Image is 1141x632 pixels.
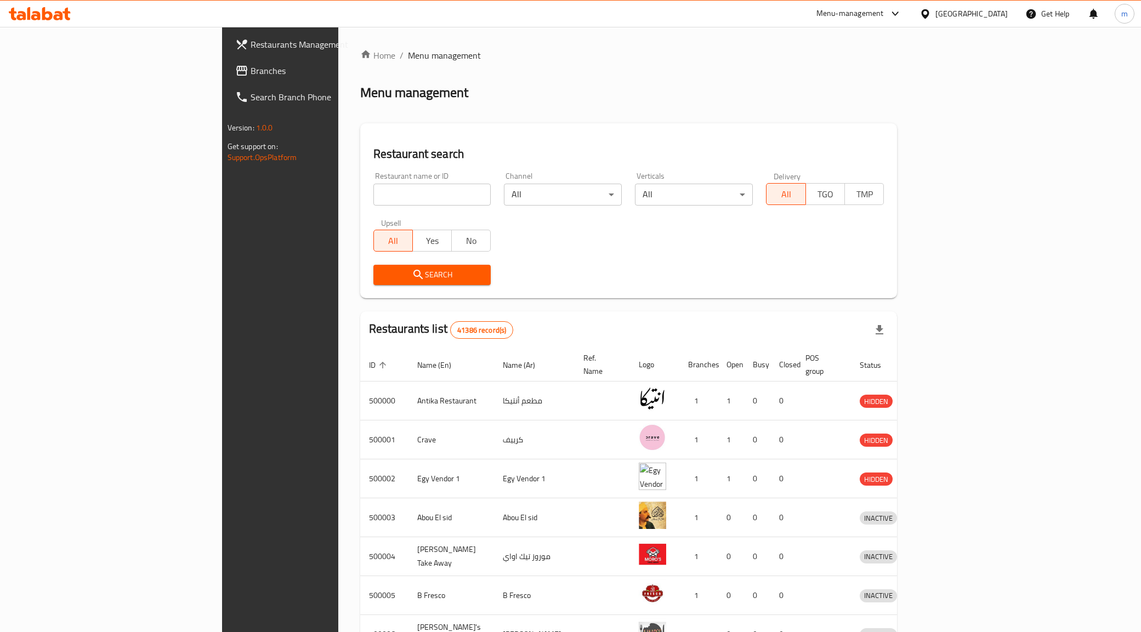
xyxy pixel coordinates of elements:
[256,121,273,135] span: 1.0.0
[451,325,513,335] span: 41386 record(s)
[860,550,897,563] span: INACTIVE
[860,395,893,408] span: HIDDEN
[639,579,666,607] img: B Fresco
[228,150,297,164] a: Support.OpsPlatform
[583,351,617,378] span: Ref. Name
[770,537,797,576] td: 0
[810,186,841,202] span: TGO
[718,576,744,615] td: 0
[408,459,494,498] td: Egy Vendor 1
[805,183,845,205] button: TGO
[1121,8,1128,20] span: m
[744,420,770,459] td: 0
[860,358,895,372] span: Status
[369,321,514,339] h2: Restaurants list
[639,385,666,412] img: Antika Restaurant
[408,576,494,615] td: B Fresco
[373,184,491,206] input: Search for restaurant name or ID..
[718,498,744,537] td: 0
[679,576,718,615] td: 1
[630,348,679,382] th: Logo
[408,537,494,576] td: [PERSON_NAME] Take Away
[844,183,884,205] button: TMP
[718,382,744,420] td: 1
[494,459,575,498] td: Egy Vendor 1
[635,184,753,206] div: All
[639,502,666,529] img: Abou El sid
[744,537,770,576] td: 0
[494,382,575,420] td: مطعم أنتيكا
[373,146,884,162] h2: Restaurant search
[417,358,466,372] span: Name (En)
[679,459,718,498] td: 1
[860,512,897,525] span: INACTIVE
[360,49,898,62] nav: breadcrumb
[718,537,744,576] td: 0
[770,459,797,498] td: 0
[679,348,718,382] th: Branches
[450,321,513,339] div: Total records count
[494,498,575,537] td: Abou El sid
[369,358,390,372] span: ID
[860,589,897,602] div: INACTIVE
[228,121,254,135] span: Version:
[744,459,770,498] td: 0
[849,186,879,202] span: TMP
[679,420,718,459] td: 1
[766,183,805,205] button: All
[866,317,893,343] div: Export file
[860,473,893,486] span: HIDDEN
[935,8,1008,20] div: [GEOGRAPHIC_DATA]
[816,7,884,20] div: Menu-management
[226,84,413,110] a: Search Branch Phone
[360,84,468,101] h2: Menu management
[417,233,447,249] span: Yes
[805,351,838,378] span: POS group
[226,58,413,84] a: Branches
[679,382,718,420] td: 1
[860,550,897,563] div: INACTIVE
[226,31,413,58] a: Restaurants Management
[744,576,770,615] td: 0
[770,498,797,537] td: 0
[494,537,575,576] td: موروز تيك اواي
[408,49,481,62] span: Menu management
[744,382,770,420] td: 0
[228,139,278,153] span: Get support on:
[770,420,797,459] td: 0
[251,64,404,77] span: Branches
[494,576,575,615] td: B Fresco
[503,358,549,372] span: Name (Ar)
[408,420,494,459] td: Crave
[408,382,494,420] td: Antika Restaurant
[494,420,575,459] td: كرييف
[770,348,797,382] th: Closed
[718,348,744,382] th: Open
[456,233,486,249] span: No
[860,434,893,447] span: HIDDEN
[251,38,404,51] span: Restaurants Management
[771,186,801,202] span: All
[382,268,482,282] span: Search
[679,537,718,576] td: 1
[770,382,797,420] td: 0
[378,233,408,249] span: All
[373,265,491,285] button: Search
[744,348,770,382] th: Busy
[639,424,666,451] img: Crave
[639,540,666,568] img: Moro's Take Away
[251,90,404,104] span: Search Branch Phone
[679,498,718,537] td: 1
[373,230,413,252] button: All
[774,172,801,180] label: Delivery
[718,459,744,498] td: 1
[860,589,897,602] span: INACTIVE
[451,230,491,252] button: No
[504,184,622,206] div: All
[744,498,770,537] td: 0
[408,498,494,537] td: Abou El sid
[718,420,744,459] td: 1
